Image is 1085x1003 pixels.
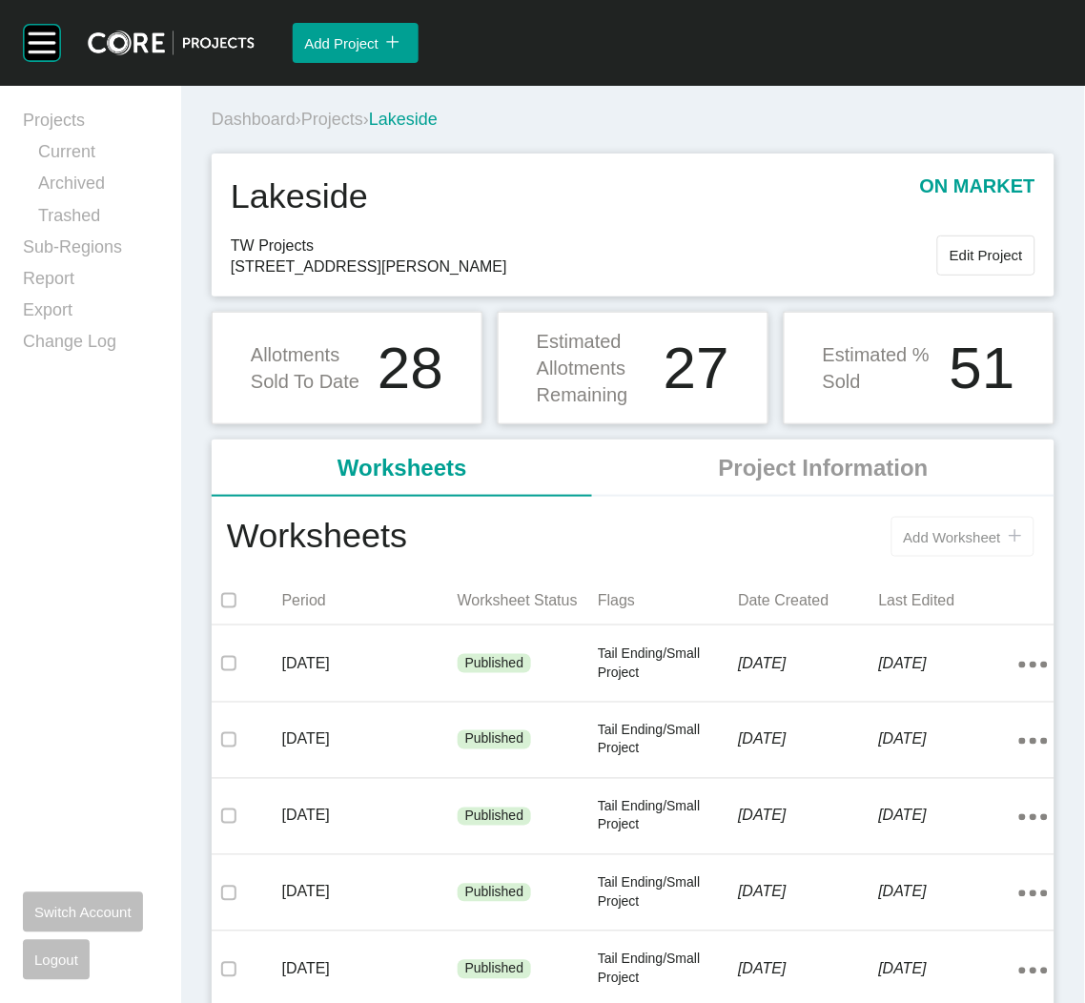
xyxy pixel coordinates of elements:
p: [DATE] [738,729,878,750]
a: Report [23,267,158,298]
p: [DATE] [282,653,458,674]
h1: 27 [664,338,729,398]
a: Projects [23,109,158,140]
p: Worksheet Status [458,590,598,611]
p: Published [465,884,524,903]
p: Tail Ending/Small Project [598,874,738,911]
button: Logout [23,940,90,980]
span: Lakeside [369,110,438,129]
span: Add Project [304,35,379,51]
button: Add Worksheet [891,517,1034,557]
a: Trashed [38,204,158,235]
button: Edit Project [937,235,1035,276]
button: Switch Account [23,892,143,932]
p: [DATE] [879,959,1019,980]
button: Add Project [293,23,419,63]
p: on market [920,173,1035,220]
span: Edit Project [950,247,1023,263]
p: Published [465,730,524,749]
p: Published [465,808,524,827]
p: [DATE] [282,959,458,980]
p: [DATE] [282,729,458,750]
p: Tail Ending/Small Project [598,798,738,835]
a: Projects [301,110,363,129]
p: [DATE] [879,729,1019,750]
p: [DATE] [738,653,878,674]
h1: Worksheets [227,512,407,562]
li: Worksheets [212,440,593,497]
p: Last Edited [879,590,1019,611]
span: Logout [34,952,78,969]
a: Current [38,140,158,172]
span: Switch Account [34,905,132,921]
p: Period [282,590,458,611]
span: [STREET_ADDRESS][PERSON_NAME] [231,256,937,277]
p: [DATE] [282,806,458,827]
p: Published [465,960,524,979]
p: Tail Ending/Small Project [598,951,738,988]
h1: 28 [378,338,443,398]
h1: Lakeside [231,173,368,220]
span: › [296,110,301,129]
p: Published [465,654,524,673]
h1: 51 [950,338,1015,398]
a: Change Log [23,330,158,361]
p: [DATE] [879,653,1019,674]
a: Dashboard [212,110,296,129]
span: TW Projects [231,235,937,256]
span: › [363,110,369,129]
li: Project Information [593,440,1054,497]
a: Sub-Regions [23,235,158,267]
p: Estimated % Sold [823,341,938,395]
span: Add Worksheet [904,529,1001,545]
p: [DATE] [738,959,878,980]
p: [DATE] [282,882,458,903]
p: Date Created [738,590,878,611]
p: Tail Ending/Small Project [598,722,738,759]
a: Archived [38,172,158,203]
img: core-logo-dark.3138cae2.png [88,31,255,55]
p: Flags [598,590,738,611]
p: Estimated Allotments Remaining [537,328,652,408]
a: Export [23,298,158,330]
p: [DATE] [738,882,878,903]
p: [DATE] [879,806,1019,827]
p: [DATE] [738,806,878,827]
p: Allotments Sold To Date [251,341,366,395]
p: Tail Ending/Small Project [598,645,738,682]
p: [DATE] [879,882,1019,903]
